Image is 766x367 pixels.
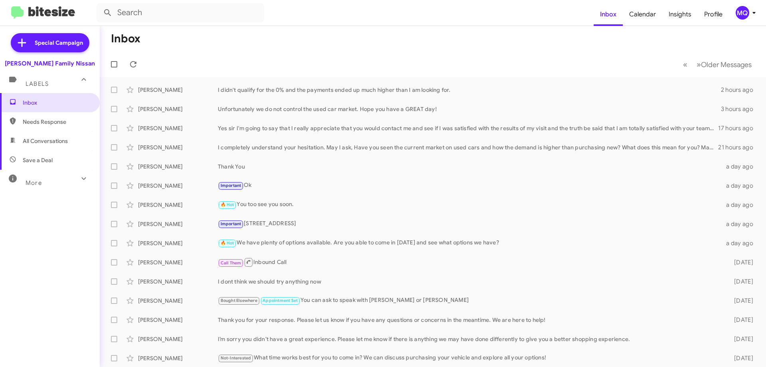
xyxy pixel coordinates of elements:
div: [DATE] [721,258,760,266]
div: [PERSON_NAME] [138,335,218,343]
div: Inbound Call [218,257,721,267]
div: [PERSON_NAME] [138,220,218,228]
div: [DATE] [721,278,760,286]
div: Thank you for your response. Please let us know if you have any questions or concerns in the mean... [218,316,721,324]
div: [PERSON_NAME] [138,182,218,190]
span: » [697,60,701,69]
div: [DATE] [721,297,760,305]
div: 3 hours ago [721,105,760,113]
div: [PERSON_NAME] [138,239,218,247]
span: Not-Interested [221,355,251,361]
div: [PERSON_NAME] [138,316,218,324]
button: Previous [678,56,692,73]
div: a day ago [721,220,760,228]
div: [PERSON_NAME] [138,354,218,362]
div: [PERSON_NAME] [138,124,218,132]
span: Call Them [221,260,241,266]
div: [PERSON_NAME] [138,297,218,305]
div: 2 hours ago [721,86,760,94]
div: a day ago [721,163,760,171]
span: Important [221,221,241,226]
div: Thank You [218,163,721,171]
span: All Conversations [23,137,68,145]
a: Special Campaign [11,33,89,52]
span: Save a Deal [23,156,53,164]
div: Yes sir I'm going to say that I really appreciate that you would contact me and see if I was sati... [218,124,718,132]
span: Important [221,183,241,188]
span: More [26,179,42,186]
div: [PERSON_NAME] [138,86,218,94]
input: Search [97,3,264,22]
a: Inbox [594,3,623,26]
div: 21 hours ago [718,143,760,151]
div: What time works best for you to come in? We can discuss purchasing your vehicle and explore all y... [218,353,721,363]
h1: Inbox [111,32,140,45]
span: Bought Elsewhere [221,298,257,303]
span: « [683,60,687,69]
button: Next [692,56,756,73]
div: [PERSON_NAME] [138,105,218,113]
div: I completely understand your hesitation. May I ask, Have you seen the current market on used cars... [218,143,718,151]
span: Special Campaign [35,39,83,47]
div: 17 hours ago [718,124,760,132]
span: Needs Response [23,118,91,126]
span: Appointment Set [263,298,298,303]
div: [PERSON_NAME] Family Nissan [5,60,95,67]
span: Labels [26,80,49,87]
div: We have plenty of options available. Are you able to come in [DATE] and see what options we have? [218,238,721,248]
span: Inbox [23,99,91,107]
div: [PERSON_NAME] [138,201,218,209]
a: Insights [662,3,698,26]
div: [PERSON_NAME] [138,163,218,171]
div: You too see you soon. [218,200,721,209]
a: Profile [698,3,729,26]
div: I didn't qualify for the 0% and the payments ended up much higher than I am looking for. [218,86,721,94]
div: [PERSON_NAME] [138,258,218,266]
a: Calendar [623,3,662,26]
div: MQ [736,6,749,20]
div: [DATE] [721,354,760,362]
div: [PERSON_NAME] [138,143,218,151]
div: [DATE] [721,316,760,324]
button: MQ [729,6,757,20]
div: I dont think we should try anything now [218,278,721,286]
span: 🔥 Hot [221,202,234,207]
span: 🔥 Hot [221,240,234,246]
div: a day ago [721,239,760,247]
div: [DATE] [721,335,760,343]
div: a day ago [721,201,760,209]
div: [STREET_ADDRESS] [218,219,721,228]
div: [PERSON_NAME] [138,278,218,286]
span: Older Messages [701,60,752,69]
div: Unfortunately we do not control the used car market. Hope you have a GREAT day! [218,105,721,113]
div: You can ask to speak with [PERSON_NAME] or [PERSON_NAME] [218,296,721,305]
div: Ok [218,181,721,190]
nav: Page navigation example [679,56,756,73]
div: I’m sorry you didn’t have a great experience. Please let me know if there is anything we may have... [218,335,721,343]
div: a day ago [721,182,760,190]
